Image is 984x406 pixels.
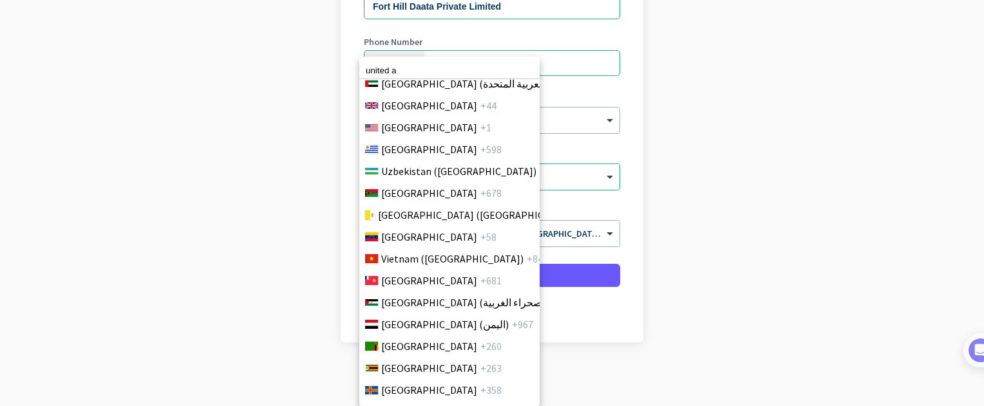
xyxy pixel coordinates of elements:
[480,338,502,354] span: +260
[480,360,502,376] span: +263
[381,360,477,376] span: [GEOGRAPHIC_DATA]
[381,76,585,91] span: [GEOGRAPHIC_DATA] (‫الإمارات العربية المتحدة‬‎)
[381,273,477,288] span: [GEOGRAPHIC_DATA]
[480,142,502,157] span: +598
[381,185,477,201] span: [GEOGRAPHIC_DATA]
[381,142,477,157] span: [GEOGRAPHIC_DATA]
[359,62,540,79] input: Search Country
[480,273,502,288] span: +681
[381,317,509,332] span: [GEOGRAPHIC_DATA] (‫اليمن‬‎)
[512,317,533,332] span: +967
[480,229,497,245] span: +58
[381,295,551,310] span: [GEOGRAPHIC_DATA] (‫الصحراء الغربية‬‎)
[480,382,502,398] span: +358
[381,338,477,354] span: [GEOGRAPHIC_DATA]
[480,185,502,201] span: +678
[381,382,477,398] span: [GEOGRAPHIC_DATA]
[381,163,536,179] span: Uzbekistan ([GEOGRAPHIC_DATA])
[381,120,477,135] span: [GEOGRAPHIC_DATA]
[381,251,524,266] span: Vietnam ([GEOGRAPHIC_DATA])
[527,251,543,266] span: +84
[378,207,579,223] span: [GEOGRAPHIC_DATA] ([GEOGRAPHIC_DATA])
[480,98,497,113] span: +44
[480,120,491,135] span: +1
[381,229,477,245] span: [GEOGRAPHIC_DATA]
[381,98,477,113] span: [GEOGRAPHIC_DATA]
